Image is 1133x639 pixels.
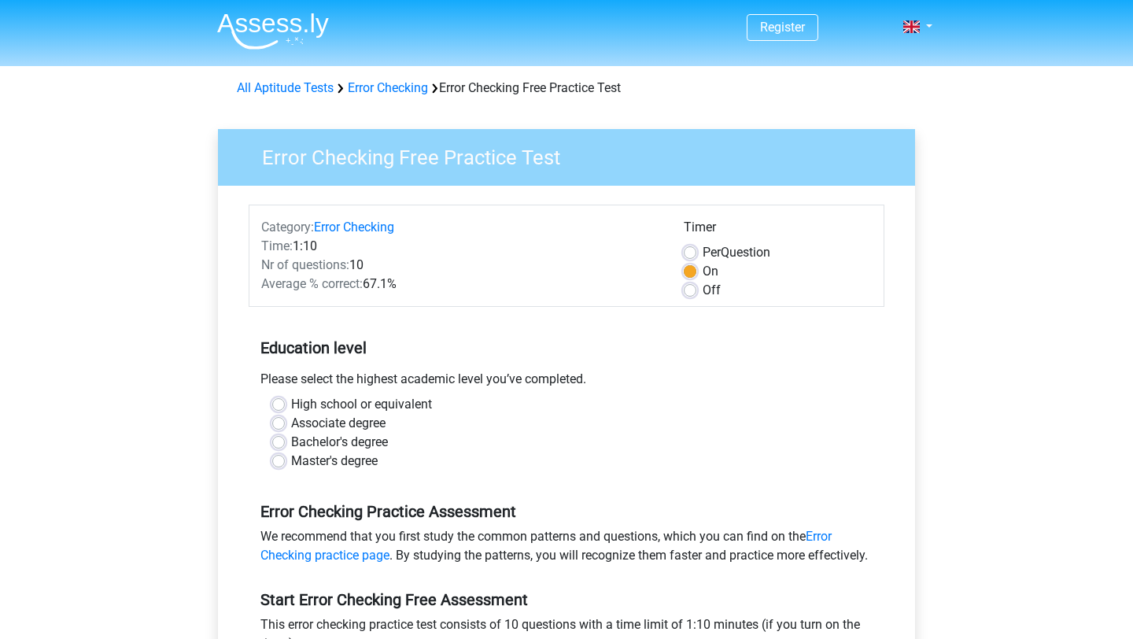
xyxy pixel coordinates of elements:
label: Bachelor's degree [291,433,388,452]
a: Error Checking [348,80,428,95]
span: Category: [261,220,314,235]
span: Per [703,245,721,260]
a: Register [760,20,805,35]
span: Time: [261,238,293,253]
div: Timer [684,218,872,243]
label: Off [703,281,721,300]
img: Assessly [217,13,329,50]
span: Average % correct: [261,276,363,291]
label: Question [703,243,770,262]
label: Associate degree [291,414,386,433]
div: 67.1% [249,275,672,294]
div: 1:10 [249,237,672,256]
label: On [703,262,718,281]
span: Nr of questions: [261,257,349,272]
h5: Error Checking Practice Assessment [260,502,873,521]
label: Master's degree [291,452,378,471]
h3: Error Checking Free Practice Test [243,139,903,170]
h5: Education level [260,332,873,364]
label: High school or equivalent [291,395,432,414]
div: Please select the highest academic level you’ve completed. [249,370,884,395]
div: Error Checking Free Practice Test [231,79,902,98]
h5: Start Error Checking Free Assessment [260,590,873,609]
a: All Aptitude Tests [237,80,334,95]
div: 10 [249,256,672,275]
div: We recommend that you first study the common patterns and questions, which you can find on the . ... [249,527,884,571]
a: Error Checking [314,220,394,235]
